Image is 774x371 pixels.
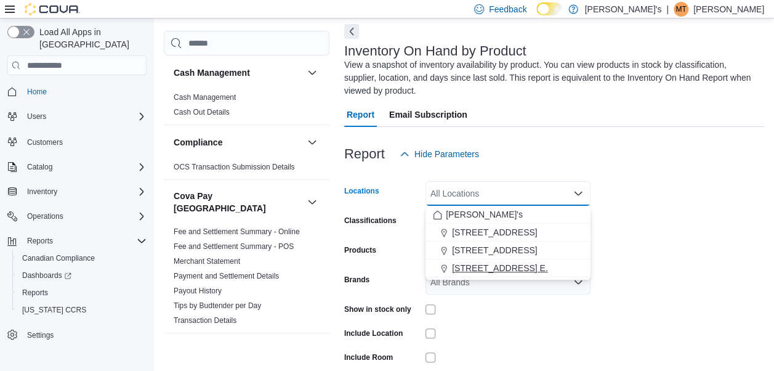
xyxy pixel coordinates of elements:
button: [STREET_ADDRESS] [425,224,591,242]
a: Cash Management [174,93,236,102]
button: Inventory [2,183,151,200]
button: Hide Parameters [395,142,484,166]
span: Hide Parameters [414,148,479,160]
button: Reports [22,234,58,248]
button: [STREET_ADDRESS] E. [425,259,591,277]
div: Cova Pay [GEOGRAPHIC_DATA] [164,224,329,333]
button: Users [2,108,151,125]
button: Close list of options [573,189,583,198]
button: Open list of options [573,277,583,287]
button: Cova Pay [GEOGRAPHIC_DATA] [305,195,320,210]
span: Catalog [22,160,147,174]
span: Payout History [174,286,222,296]
button: [US_STATE] CCRS [12,301,151,319]
button: Compliance [174,136,302,149]
a: Reports [17,285,53,300]
h3: Inventory On Hand by Product [344,44,526,59]
label: Show in stock only [344,304,411,314]
button: Home [2,83,151,100]
span: [PERSON_NAME]'s [446,208,523,221]
span: Fee and Settlement Summary - POS [174,242,294,251]
div: Compliance [164,160,329,179]
button: Catalog [22,160,57,174]
button: [PERSON_NAME]'s [425,206,591,224]
p: [PERSON_NAME] [693,2,764,17]
button: Users [22,109,51,124]
a: Tips by Budtender per Day [174,301,261,310]
h3: Report [344,147,385,161]
div: View a snapshot of inventory availability by product. You can view products in stock by classific... [344,59,758,97]
div: Michaela Tchorek [674,2,688,17]
button: Catalog [2,158,151,176]
div: Choose from the following options [425,206,591,277]
span: Cash Management [174,92,236,102]
a: Cash Out Details [174,108,230,116]
img: Cova [25,3,80,15]
span: Merchant Statement [174,256,240,266]
span: Reports [22,288,48,298]
button: Canadian Compliance [12,250,151,267]
span: Inventory [22,184,147,199]
span: Settings [27,330,54,340]
span: Feedback [489,3,526,15]
a: OCS Transaction Submission Details [174,163,295,171]
a: Canadian Compliance [17,251,100,266]
a: Merchant Statement [174,257,240,266]
p: [PERSON_NAME]'s [584,2,661,17]
label: Brands [344,275,369,285]
label: Products [344,245,376,255]
h3: Cash Management [174,67,250,79]
button: Cova Pay [GEOGRAPHIC_DATA] [174,190,302,214]
span: Load All Apps in [GEOGRAPHIC_DATA] [34,26,147,51]
label: Include Room [344,353,393,362]
span: Settings [22,327,147,343]
input: Dark Mode [536,2,562,15]
label: Include Location [344,328,403,338]
span: MT [675,2,686,17]
span: [STREET_ADDRESS] E. [452,262,548,274]
a: Fee and Settlement Summary - Online [174,227,300,236]
span: Canadian Compliance [22,253,95,263]
span: OCS Transaction Submission Details [174,162,295,172]
span: Users [27,112,46,121]
span: Inventory [27,187,57,197]
span: Operations [27,211,63,221]
a: Home [22,84,52,99]
p: | [666,2,669,17]
span: Dashboards [22,271,71,280]
span: Operations [22,209,147,224]
span: Report [347,102,374,127]
button: Settings [2,326,151,344]
span: [STREET_ADDRESS] [452,244,537,256]
button: Cash Management [174,67,302,79]
button: Operations [2,208,151,225]
button: [STREET_ADDRESS] [425,242,591,259]
span: Dashboards [17,268,147,283]
span: Dark Mode [536,15,537,16]
span: Canadian Compliance [17,251,147,266]
span: Home [22,84,147,99]
label: Locations [344,186,379,196]
a: Dashboards [12,267,151,284]
span: Payment and Settlement Details [174,271,279,281]
span: Washington CCRS [17,303,147,317]
button: Customers [2,132,151,150]
a: Payment and Settlement Details [174,272,279,280]
a: Settings [22,328,58,343]
span: Transaction Details [174,316,236,325]
h3: Compliance [174,136,222,149]
a: Customers [22,135,68,150]
button: Cash Management [305,65,320,80]
span: Reports [17,285,147,300]
button: Inventory [22,184,62,199]
span: [STREET_ADDRESS] [452,226,537,238]
span: Customers [27,137,63,147]
span: Users [22,109,147,124]
span: Reports [22,234,147,248]
button: Operations [22,209,68,224]
a: Dashboards [17,268,76,283]
label: Classifications [344,216,397,226]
